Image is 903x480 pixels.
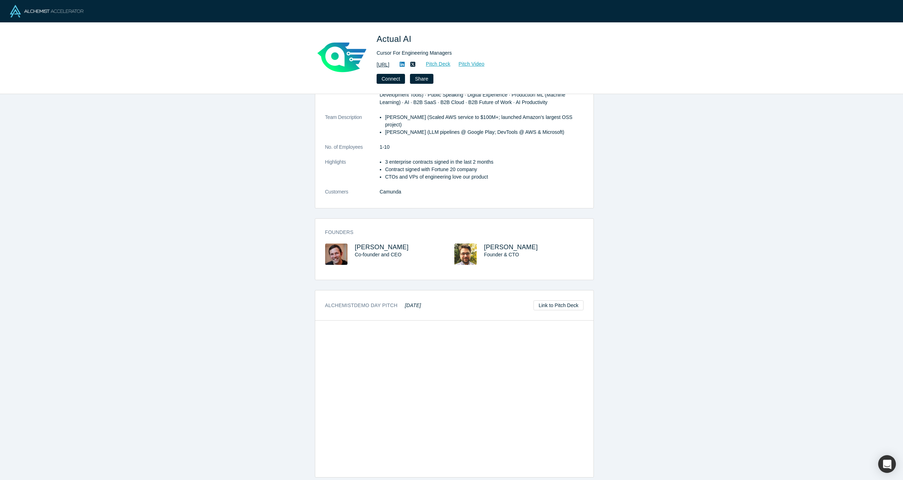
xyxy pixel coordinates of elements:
h3: Alchemist Demo Day Pitch [325,302,421,309]
dd: Camunda [380,188,584,196]
dt: No. of Employees [325,143,380,158]
p: Contract signed with Fortune 20 company [385,166,584,173]
img: Alchemist Logo [10,5,83,17]
p: [PERSON_NAME] (Scaled AWS service to $100M+; launched Amazon's largest OSS project) [385,114,584,129]
em: [DATE] [405,302,421,308]
span: Gaming · Commerce · Enterprise Sales · Enterprise Software · DevTools (Developer Tools, Developme... [380,84,579,105]
p: [PERSON_NAME] (LLM pipelines @ Google Play; DevTools @ AWS & Microsoft) [385,129,584,136]
a: Link to Pitch Deck [533,300,583,310]
iframe: Actual AI [315,321,593,477]
dt: Highlights [325,158,380,188]
img: John Kennedy's Profile Image [325,244,347,265]
a: Pitch Deck [418,60,451,68]
div: Cursor For Engineering Managers [377,49,575,57]
span: Co-founder and CEO [355,252,402,257]
dt: Team Description [325,114,380,143]
img: Ethan Byrd's Profile Image [454,244,477,265]
button: Share [410,74,433,84]
img: Actual AI's Logo [317,33,367,82]
dt: Customers [325,188,380,203]
p: 3 enterprise contracts signed in the last 2 months [385,158,584,166]
a: Pitch Video [451,60,485,68]
button: Connect [377,74,405,84]
p: CTOs and VPs of engineering love our product [385,173,584,181]
a: [URL] [377,61,389,69]
a: [PERSON_NAME] [484,244,538,251]
h3: Founders [325,229,574,236]
dt: Categories [325,84,380,114]
a: [PERSON_NAME] [355,244,409,251]
dd: 1-10 [380,143,584,151]
span: Actual AI [377,34,414,44]
span: Founder & CTO [484,252,519,257]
